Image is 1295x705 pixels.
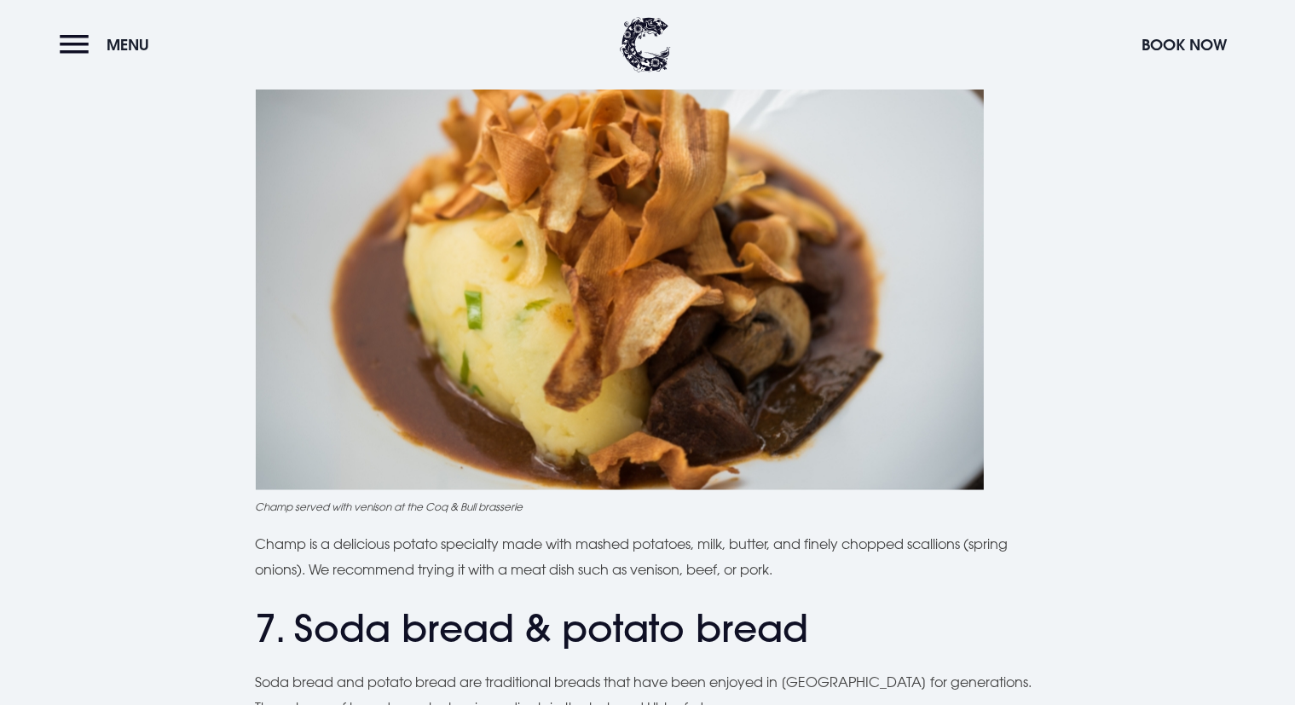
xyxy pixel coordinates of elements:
span: Menu [107,35,149,55]
button: Book Now [1133,26,1235,63]
img: Traditional Northern Irish champ with venison [256,5,984,490]
p: Champ is a delicious potato specialty made with mashed potatoes, milk, butter, and finely chopped... [256,531,1040,583]
figcaption: Champ served with venison at the Coq & Bull brasserie [256,499,1040,514]
h2: 7. Soda bread & potato bread [256,607,1040,652]
button: Menu [60,26,158,63]
img: Clandeboye Lodge [620,17,671,72]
